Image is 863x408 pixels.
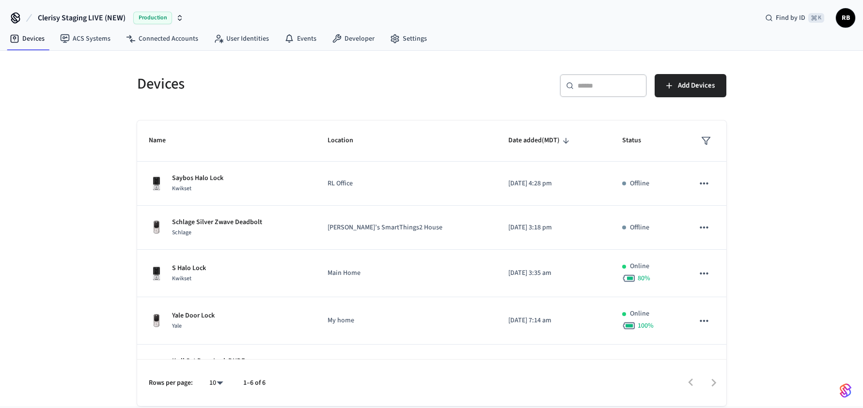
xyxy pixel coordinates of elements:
[508,133,572,148] span: Date added(MDT)
[808,13,824,23] span: ⌘ K
[508,268,599,278] p: [DATE] 3:35 am
[243,378,266,388] p: 1–6 of 6
[328,133,366,148] span: Location
[840,383,851,398] img: SeamLogoGradient.69752ec5.svg
[638,273,650,283] span: 80 %
[836,8,855,28] button: RB
[638,321,654,331] span: 100 %
[172,311,215,321] p: Yale Door Lock
[52,30,118,47] a: ACS Systems
[149,176,164,191] img: Kwikset Halo Touchscreen Wifi Enabled Smart Lock, Polished Chrome, Front
[118,30,206,47] a: Connected Accounts
[382,30,435,47] a: Settings
[630,179,649,189] p: Offline
[172,274,191,283] span: Kwikset
[172,322,182,330] span: Yale
[172,263,206,273] p: S Halo Lock
[149,133,178,148] span: Name
[133,12,172,24] span: Production
[204,376,228,390] div: 10
[137,74,426,94] h5: Devices
[38,12,126,24] span: Clerisy Staging LIVE (NEW)
[149,378,193,388] p: Rows per page:
[776,13,805,23] span: Find by ID
[206,30,277,47] a: User Identities
[678,79,715,92] span: Add Devices
[622,133,654,148] span: Status
[172,184,191,193] span: Kwikset
[757,9,832,27] div: Find by ID⌘ K
[328,268,485,278] p: Main Home
[172,356,245,366] p: KwikSet Door Lock DUDE
[328,179,485,189] p: RL Office
[837,9,854,27] span: RB
[630,261,649,272] p: Online
[630,309,649,319] p: Online
[655,74,726,97] button: Add Devices
[328,223,485,233] p: [PERSON_NAME]’s SmartThings2 House
[277,30,324,47] a: Events
[2,30,52,47] a: Devices
[149,220,164,235] img: Yale Assure Touchscreen Wifi Smart Lock, Satin Nickel, Front
[149,313,164,329] img: Yale Assure Touchscreen Wifi Smart Lock, Satin Nickel, Front
[508,179,599,189] p: [DATE] 4:28 pm
[508,316,599,326] p: [DATE] 7:14 am
[324,30,382,47] a: Developer
[172,217,262,227] p: Schlage Silver Zwave Deadbolt
[630,223,649,233] p: Offline
[149,266,164,281] img: Kwikset Halo Touchscreen Wifi Enabled Smart Lock, Polished Chrome, Front
[172,228,191,237] span: Schlage
[508,223,599,233] p: [DATE] 3:18 pm
[172,173,223,183] p: Saybos Halo Lock
[328,316,485,326] p: My home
